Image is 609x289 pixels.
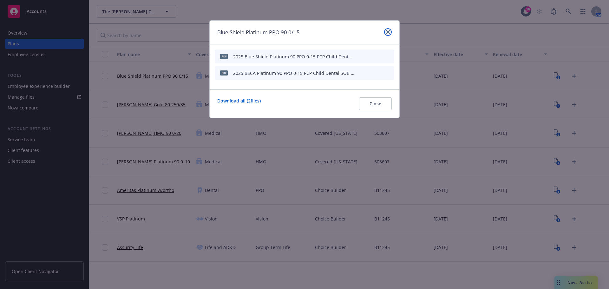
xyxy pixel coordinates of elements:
[217,97,261,110] a: Download all ( 2 files)
[370,101,381,107] span: Close
[366,70,371,76] button: download file
[233,53,354,60] div: 2025 Blue Shield Platinum 90 PPO 0-15 PCP Child Dental SBC The [PERSON_NAME] Group of Companies.pdf
[359,97,392,110] button: Close
[384,28,392,36] a: close
[233,70,354,76] div: 2025 BSCA Platinum 90 PPO 0-15 PCP Child Dental SOB The [PERSON_NAME] Group of Companies.pdf
[376,53,382,60] button: preview file
[220,54,228,59] span: pdf
[220,70,228,75] span: pdf
[387,53,392,60] button: archive file
[366,53,371,60] button: download file
[387,70,392,76] button: archive file
[376,70,382,76] button: preview file
[217,28,300,36] h1: Blue Shield Platinum PPO 90 0/15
